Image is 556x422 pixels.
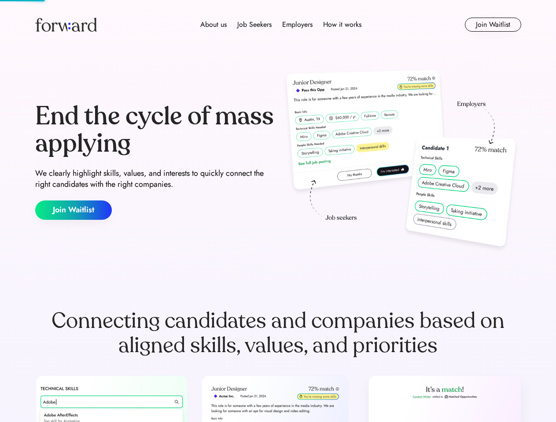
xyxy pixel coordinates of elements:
img: hero-image.png [282,67,521,256]
div: End the cycle of mass applying [35,103,275,157]
div: Employers [282,19,313,30]
div: We clearly highlight skills, values, and interests to quickly connect the right candidates with t... [35,168,275,190]
div: How it works [323,19,361,30]
img: Forward logo [35,18,97,32]
div: Connecting candidates and companies based on aligned skills, values, and priorities [35,309,521,358]
button: Join Waitlist [35,200,112,220]
div: About us [200,19,227,30]
button: Join Waitlist [465,18,521,32]
div: Job Seekers [237,19,272,30]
